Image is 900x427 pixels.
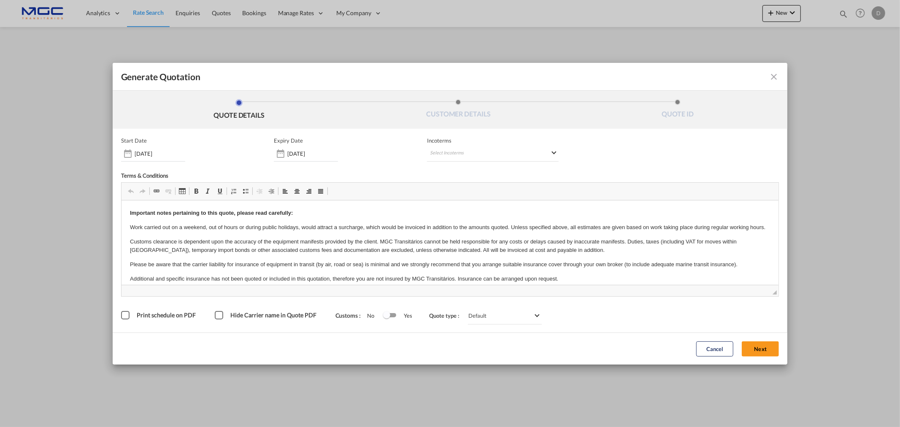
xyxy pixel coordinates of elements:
a: Numeração [228,186,240,197]
p: Customs clearance is dependent upon the accuracy of the equipment manifests provided by the clien... [8,37,649,55]
md-checkbox: Hide Carrier name in Quote PDF [215,311,319,320]
p: Start Date [121,137,147,144]
a: Aumentar avanço [265,186,277,197]
md-switch: Switch 1 [383,309,396,322]
input: Expiry date [287,150,338,157]
span: Hide Carrier name in Quote PDF [230,311,316,319]
a: Refazer (Ctrl+Y) [137,186,149,197]
span: Quote type : [430,312,466,319]
div: Terms & Conditions [121,172,450,182]
a: Negrito (Ctrl+B) [190,186,202,197]
a: Justificado [315,186,327,197]
md-dialog: Generate QuotationQUOTE ... [113,63,788,365]
iframe: Editor de texto enriquecido, editor2 [122,200,779,285]
a: Tabela [176,186,188,197]
strong: Important notes pertaining to this quote, please read carefully: [8,9,171,16]
button: Cancel [696,341,733,357]
button: Next [742,341,779,357]
a: Anular (Ctrl+Z) [125,186,137,197]
a: Alinhar à esquerda [279,186,291,197]
md-icon: icon-close fg-AAA8AD cursor m-0 [769,72,779,82]
a: Marcas [240,186,251,197]
a: Sublinhado (Ctrl+U) [214,186,226,197]
a: Hiperligação (Ctrl+K) [151,186,162,197]
span: Customs : [335,312,368,319]
span: Print schedule on PDF [137,311,196,319]
span: Generate Quotation [121,71,200,82]
li: QUOTE DETAILS [130,99,349,122]
li: QUOTE ID [568,99,787,122]
p: Expiry Date [274,137,303,144]
span: No [368,312,383,319]
a: Eliminar hiperligação [162,186,174,197]
div: Default [469,312,487,319]
input: Start date [135,150,185,157]
a: Diminuir avanço [254,186,265,197]
a: Alinhar à direita [303,186,315,197]
span: Incoterms [427,137,559,144]
a: Centrado [291,186,303,197]
p: Additional and specific insurance has not been quoted or included in this quotation, therefore yo... [8,74,649,83]
span: Redimensionar [773,290,777,295]
a: Itálico (Ctrl+I) [202,186,214,197]
md-checkbox: Print schedule on PDF [121,311,198,320]
p: Work carried out on a weekend, out of hours or during public holidays, would attract a surcharge,... [8,23,649,32]
md-select: Select Incoterms [427,146,559,162]
li: CUSTOMER DETAILS [349,99,568,122]
body: Editor de texto enriquecido, editor2 [8,8,649,177]
span: Yes [396,312,413,319]
p: Please be aware that the carrier liability for insurance of equipment in transit (by air, road or... [8,60,649,69]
